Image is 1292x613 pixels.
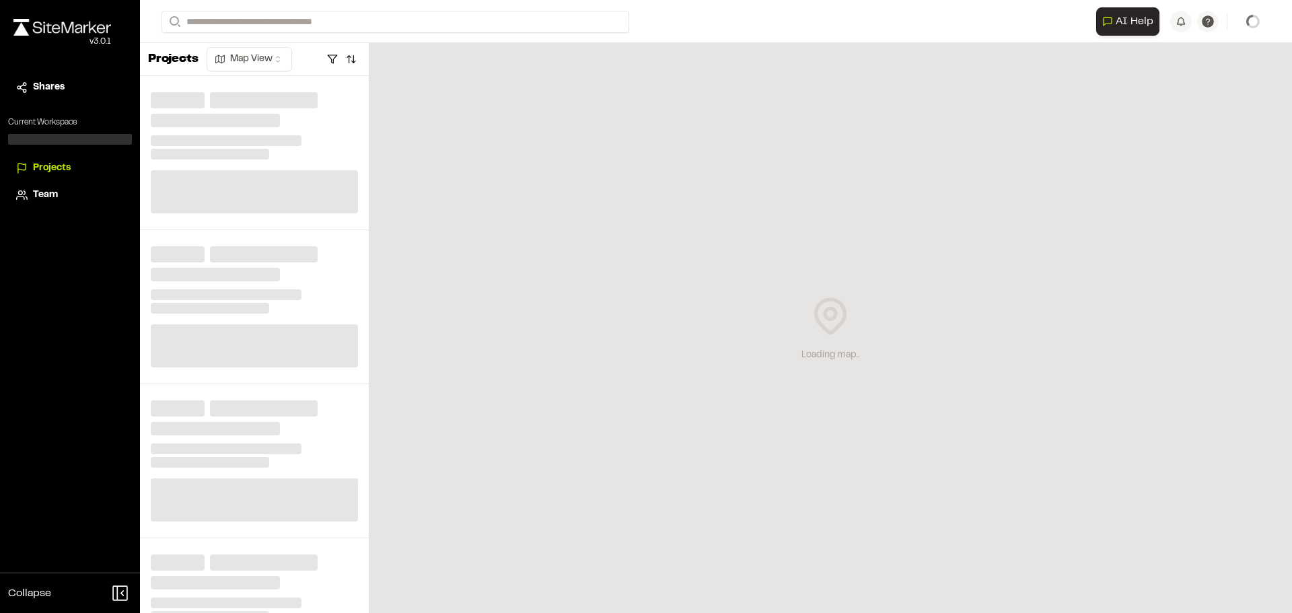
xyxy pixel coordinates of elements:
[801,348,860,363] div: Loading map...
[1096,7,1159,36] button: Open AI Assistant
[161,11,186,33] button: Search
[8,116,132,129] p: Current Workspace
[13,19,111,36] img: rebrand.png
[148,50,199,69] p: Projects
[1096,7,1165,36] div: Open AI Assistant
[33,188,58,203] span: Team
[33,161,71,176] span: Projects
[16,161,124,176] a: Projects
[8,585,51,602] span: Collapse
[1116,13,1153,30] span: AI Help
[33,80,65,95] span: Shares
[16,188,124,203] a: Team
[16,80,124,95] a: Shares
[13,36,111,48] div: Oh geez...please don't...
